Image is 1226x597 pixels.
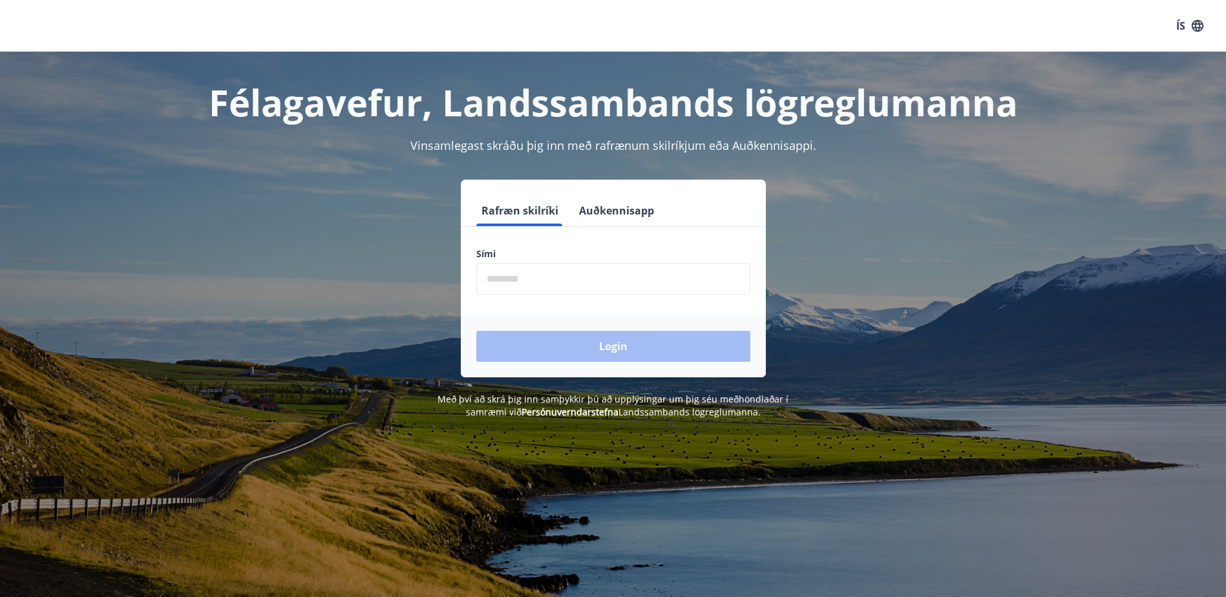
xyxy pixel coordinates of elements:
span: Vinsamlegast skráðu þig inn með rafrænum skilríkjum eða Auðkennisappi. [410,138,816,153]
button: Rafræn skilríki [476,195,564,226]
label: Sími [476,247,750,260]
a: Persónuverndarstefna [522,406,618,418]
span: Með því að skrá þig inn samþykkir þú að upplýsingar um þig séu meðhöndlaðar í samræmi við Landssa... [438,393,788,418]
h1: Félagavefur, Landssambands lögreglumanna [164,78,1063,127]
button: Auðkennisapp [574,195,659,226]
button: ÍS [1169,14,1210,37]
